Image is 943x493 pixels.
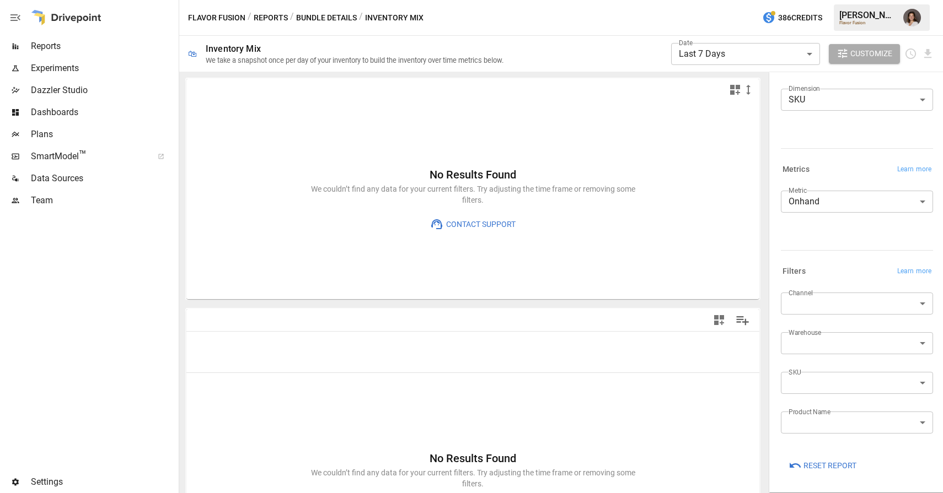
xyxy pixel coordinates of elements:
[254,11,288,25] button: Reports
[781,191,933,213] div: Onhand
[789,367,801,377] label: SKU
[31,62,176,75] span: Experiments
[839,10,897,20] div: [PERSON_NAME]
[290,11,294,25] div: /
[789,328,821,337] label: Warehouse
[897,164,931,175] span: Learn more
[31,128,176,141] span: Plans
[679,48,725,59] span: Last 7 Days
[850,47,892,61] span: Customize
[903,9,921,26] img: Franziska Ibscher
[308,183,639,205] p: We couldn’t find any data for your current filters. Try adjusting the time frame or removing some...
[422,214,523,234] button: Contact Support
[730,308,755,333] button: Manage Columns
[359,11,363,25] div: /
[758,8,827,28] button: 386Credits
[789,186,807,195] label: Metric
[803,459,856,473] span: Reset Report
[829,44,901,64] button: Customize
[308,467,639,489] p: We couldn’t find any data for your current filters. Try adjusting the time frame or removing some...
[679,38,693,47] label: Date
[31,84,176,97] span: Dazzler Studio
[789,288,813,297] label: Channel
[308,166,639,183] h6: No Results Found
[31,106,176,119] span: Dashboards
[789,84,820,93] label: Dimension
[921,47,934,60] button: Download report
[443,218,516,231] span: Contact Support
[781,456,864,475] button: Reset Report
[31,150,146,163] span: SmartModel
[308,449,639,467] h6: No Results Found
[248,11,251,25] div: /
[789,407,831,416] label: Product Name
[31,194,176,207] span: Team
[778,11,822,25] span: 386 Credits
[783,266,806,278] h6: Filters
[781,89,933,111] div: SKU
[296,11,357,25] button: Bundle Details
[783,164,810,176] h6: Metrics
[839,20,897,25] div: Flavor Fusion
[897,2,928,33] button: Franziska Ibscher
[79,148,87,162] span: ™
[31,40,176,53] span: Reports
[31,172,176,185] span: Data Sources
[188,48,197,59] div: 🛍
[206,44,261,54] div: Inventory Mix
[188,11,245,25] button: Flavor Fusion
[897,266,931,277] span: Learn more
[31,475,176,489] span: Settings
[206,56,503,64] div: We take a snapshot once per day of your inventory to build the inventory over time metrics below.
[904,47,917,60] button: Schedule report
